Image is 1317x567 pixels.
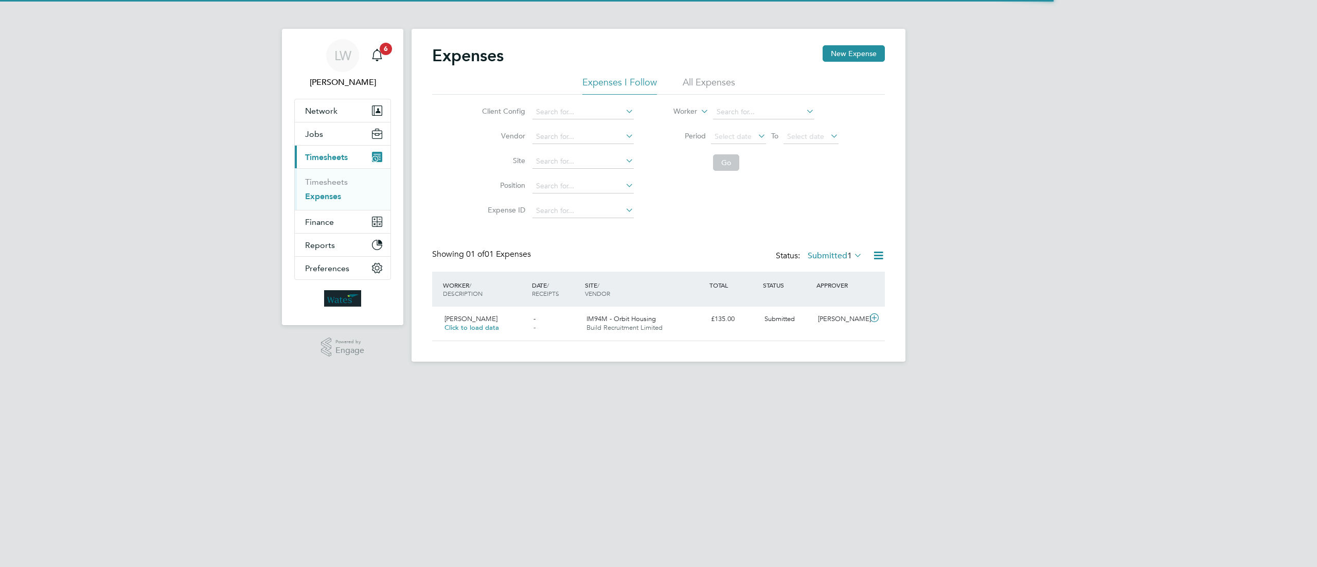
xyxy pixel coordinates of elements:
span: Lisa Wilkinson [294,76,391,88]
span: RECEIPTS [532,289,559,297]
span: Reports [305,240,335,250]
label: Period [660,131,706,140]
label: Submitted [808,251,862,261]
span: Build Recruitment Limited [586,323,663,332]
label: Expense ID [479,205,525,215]
span: To [768,129,781,143]
a: Timesheets [305,177,348,187]
button: Reports [295,234,390,256]
a: Expenses [305,191,341,201]
div: APPROVER [814,276,867,294]
input: Search for... [532,154,634,169]
button: Network [295,99,390,122]
span: IM94M - Orbit Housing [586,314,656,323]
button: Finance [295,210,390,233]
img: wates-logo-retina.png [324,290,361,307]
input: Search for... [532,204,634,218]
span: 01 Expenses [466,249,531,259]
div: WORKER [440,276,529,303]
span: DESCRIPTION [443,289,483,297]
span: - [533,323,536,332]
span: Jobs [305,129,323,139]
span: Powered by [335,338,364,346]
input: Search for... [532,179,634,193]
a: 6 [367,39,387,72]
h2: Expenses [432,45,504,66]
li: Expenses I Follow [582,76,657,95]
div: TOTAL [707,276,760,294]
a: Go to home page [294,290,391,307]
span: / [469,281,471,289]
div: [PERSON_NAME] [814,311,867,328]
span: Select date [787,132,824,141]
div: STATUS [760,276,814,294]
div: Timesheets [295,168,390,210]
label: Position [479,181,525,190]
span: Engage [335,346,364,355]
div: £135.00 [707,311,760,328]
nav: Main navigation [282,29,403,325]
button: New Expense [823,45,885,62]
span: 6 [380,43,392,55]
button: Jobs [295,122,390,145]
button: Preferences [295,257,390,279]
span: Submitted [764,314,795,323]
span: 01 of [466,249,485,259]
span: [PERSON_NAME] [444,314,497,323]
a: Powered byEngage [321,338,365,357]
label: Site [479,156,525,165]
a: LW[PERSON_NAME] [294,39,391,88]
span: / [597,281,599,289]
input: Search for... [713,105,814,119]
button: Timesheets [295,146,390,168]
div: Status: [776,249,864,263]
span: Click to load data [444,323,499,332]
span: Network [305,106,337,116]
span: Finance [305,217,334,227]
div: Showing [432,249,533,260]
span: Select date [715,132,752,141]
div: SITE [582,276,707,303]
li: All Expenses [683,76,735,95]
div: DATE [529,276,583,303]
span: VENDOR [585,289,610,297]
label: Vendor [479,131,525,140]
span: Preferences [305,263,349,273]
label: Worker [651,107,697,117]
span: - [533,314,536,323]
input: Search for... [532,130,634,144]
button: Go [713,154,739,171]
label: Client Config [479,107,525,116]
span: LW [334,49,351,62]
span: 1 [847,251,852,261]
input: Search for... [532,105,634,119]
span: / [547,281,549,289]
span: Timesheets [305,152,348,162]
